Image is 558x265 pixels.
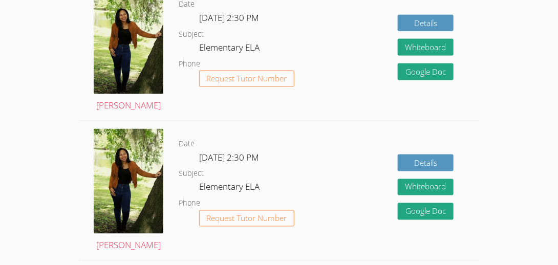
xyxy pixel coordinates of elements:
[207,75,287,82] span: Request Tutor Number
[179,28,204,41] dt: Subject
[199,40,262,58] dd: Elementary ELA
[179,138,195,150] dt: Date
[398,39,454,56] button: Whiteboard
[94,129,163,253] a: [PERSON_NAME]
[398,15,454,32] a: Details
[398,203,454,220] a: Google Doc
[179,58,200,71] dt: Phone
[199,210,295,227] button: Request Tutor Number
[179,197,200,210] dt: Phone
[199,151,259,163] span: [DATE] 2:30 PM
[179,168,204,181] dt: Subject
[398,179,454,196] button: Whiteboard
[207,215,287,223] span: Request Tutor Number
[199,71,295,87] button: Request Tutor Number
[398,154,454,171] a: Details
[94,129,163,233] img: avatar.png
[398,63,454,80] a: Google Doc
[199,180,262,197] dd: Elementary ELA
[199,12,259,24] span: [DATE] 2:30 PM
